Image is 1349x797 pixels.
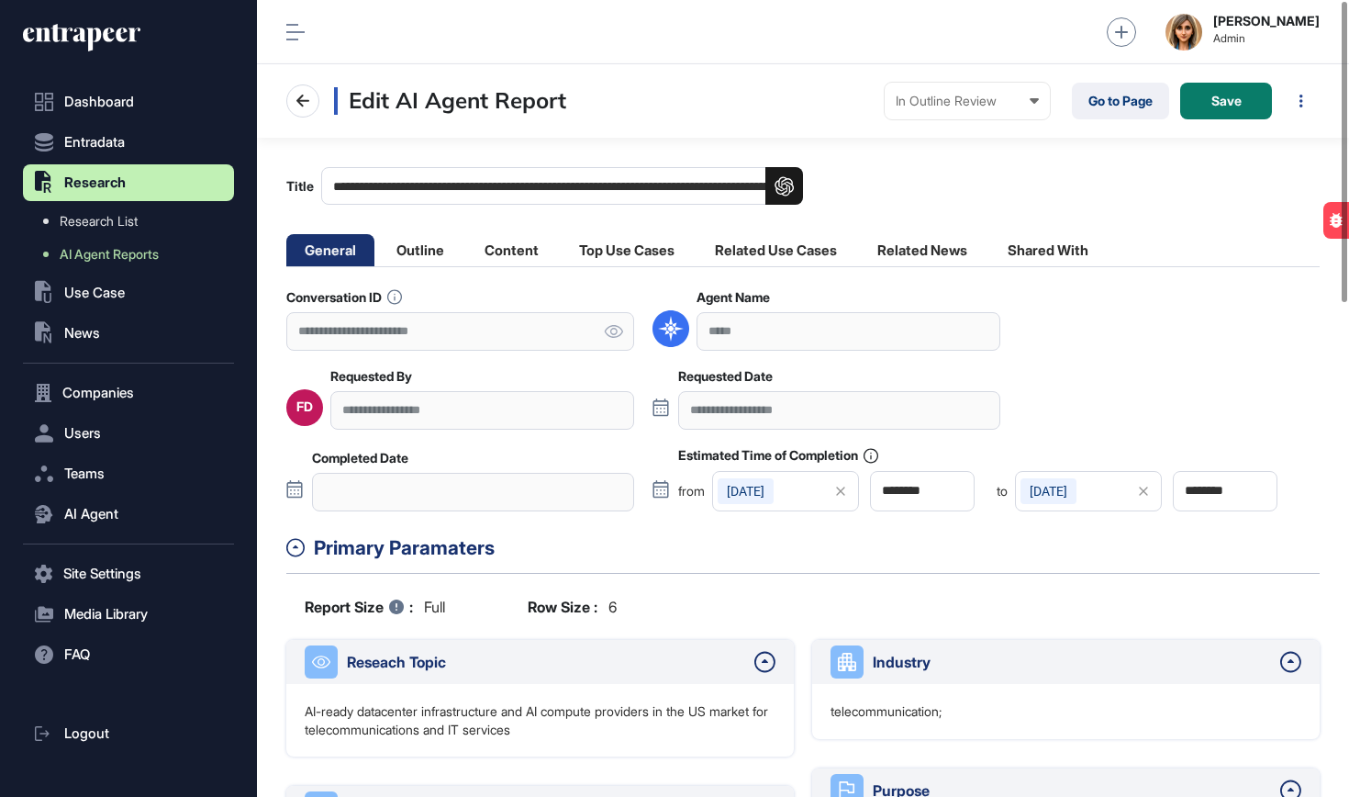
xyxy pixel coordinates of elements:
label: Requested By [330,369,412,384]
img: admin-avatar [1165,14,1202,51]
span: AI Agent Reports [60,247,159,262]
button: Use Case [23,275,234,311]
label: Conversation ID [286,289,402,305]
label: Estimated Time of Completion [678,448,878,464]
p: AI-ready datacenter infrastructure and AI compute providers in the US market for telecommunicatio... [305,702,775,738]
button: Companies [23,375,234,411]
a: Go to Page [1072,83,1169,119]
div: [DATE] [718,478,774,504]
span: Teams [64,466,105,481]
span: News [64,326,100,341]
li: Related Use Cases [697,234,855,266]
span: Admin [1213,32,1320,45]
button: Entradata [23,124,234,161]
span: Logout [64,726,109,741]
div: 6 [528,596,617,618]
div: [DATE] [1020,478,1076,504]
span: Users [64,426,101,441]
div: In Outline Review [896,94,1039,108]
span: Entradata [64,135,125,150]
span: FAQ [64,647,90,662]
div: Primary Paramaters [314,533,1320,563]
span: AI Agent [64,507,118,522]
b: Row Size : [528,596,597,618]
button: Media Library [23,596,234,633]
li: Outline [378,234,463,266]
button: News [23,315,234,352]
button: Save [1180,83,1272,119]
button: Research [23,164,234,201]
div: FD [296,399,313,414]
input: Title [321,167,803,205]
strong: [PERSON_NAME] [1213,14,1320,28]
span: Companies [62,386,134,400]
a: Research List [32,205,234,238]
a: Dashboard [23,84,234,120]
span: to [997,485,1008,498]
li: Shared With [989,234,1107,266]
span: Research List [60,214,138,229]
button: AI Agent [23,496,234,533]
li: Top Use Cases [561,234,693,266]
span: Use Case [64,286,125,300]
span: Media Library [64,607,148,622]
li: General [286,234,374,266]
button: Site Settings [23,556,234,592]
p: telecommunication; [831,702,942,721]
li: Content [466,234,557,266]
div: full [305,596,445,618]
b: Report Size : [305,596,413,618]
span: Save [1211,95,1242,107]
label: Agent Name [697,290,770,305]
label: Requested Date [678,369,773,384]
button: Teams [23,455,234,492]
span: Research [64,175,126,190]
span: Site Settings [63,567,141,581]
h3: Edit AI Agent Report [334,87,566,115]
span: Dashboard [64,95,134,109]
label: Completed Date [312,451,408,466]
div: Industry [873,651,1271,673]
div: Reseach Topic [347,651,745,673]
button: Users [23,415,234,452]
button: FAQ [23,636,234,673]
span: from [678,485,705,498]
li: Related News [859,234,986,266]
a: AI Agent Reports [32,238,234,271]
label: Title [286,167,803,205]
a: Logout [23,715,234,752]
